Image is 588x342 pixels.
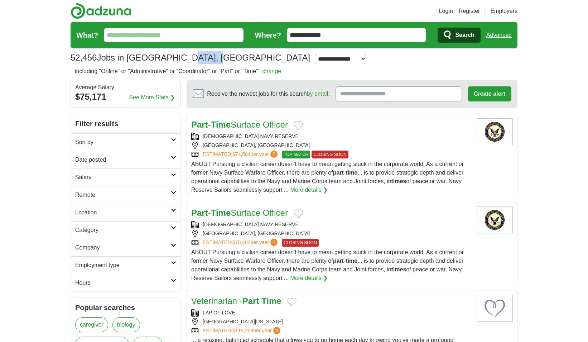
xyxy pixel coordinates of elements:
a: LAP OF LOVE [203,310,235,315]
span: Search [455,28,474,42]
a: ESTIMATED:$70,482per year? [203,239,279,247]
span: 52,456 [71,51,97,64]
img: US Navy Reserve logo [477,206,513,233]
a: Login [439,7,453,15]
button: Add to favorite jobs [287,298,297,306]
span: ABOUT Pursuing a civilian career doesn’t have to mean getting stuck in the corporate world. As a ... [191,249,464,281]
strong: Part [242,296,259,306]
img: US Navy Reserve logo [477,118,513,145]
a: caregiver [75,317,108,332]
a: [DEMOGRAPHIC_DATA] NAVY RESERVE [203,222,299,227]
a: change [262,68,281,74]
button: Create alert [468,86,511,101]
span: Receive the newest jobs for this search : [207,90,329,98]
button: Add to favorite jobs [294,209,303,218]
span: ABOUT Pursuing a civilian career doesn’t have to mean getting stuck in the corporate world. As a ... [191,161,464,193]
strong: times [391,178,406,184]
button: Search [438,28,480,43]
div: Average Salary [75,85,176,90]
h2: Company [75,243,171,252]
a: More details ❯ [290,186,328,194]
label: What? [76,30,98,41]
a: Advanced [486,28,512,42]
span: $74,504 [232,151,251,157]
strong: time [346,258,357,264]
h2: Remote [75,191,171,199]
a: More details ❯ [290,274,328,282]
label: Where? [255,30,281,41]
button: Add to favorite jobs [294,121,303,130]
h2: Date posted [75,156,171,164]
h2: Employment type [75,261,171,270]
a: Register [459,7,480,15]
img: Lap of Love logo [477,295,513,322]
a: Employers [490,7,517,15]
a: Hours [71,274,180,291]
span: TOP MATCH [282,151,310,158]
h2: Salary [75,173,171,182]
a: ESTIMATED:$119,259per year? [203,327,282,334]
span: ? [273,327,280,334]
span: CLOSING SOON [282,239,319,247]
span: $70,482 [232,239,251,245]
strong: Part [191,120,208,129]
h2: Filter results [71,114,180,133]
a: Sort by [71,133,180,151]
strong: time [346,170,357,176]
a: [DEMOGRAPHIC_DATA] NAVY RESERVE [203,133,299,139]
h2: Popular searches [75,302,176,313]
strong: Time [211,120,231,129]
a: ESTIMATED:$74,504per year? [203,151,279,158]
a: by email [307,91,328,97]
h2: Hours [75,279,171,287]
a: Remote [71,186,180,204]
span: ? [270,151,278,158]
div: [GEOGRAPHIC_DATA], [GEOGRAPHIC_DATA] [191,142,471,149]
h2: including "Online" or "Administrative" or "Coordinator" or "Part" or "Time" [75,67,281,76]
a: See More Stats ❯ [129,93,175,102]
strong: Time [261,296,281,306]
a: Company [71,239,180,256]
h2: Category [75,226,171,234]
a: Location [71,204,180,221]
h2: Location [75,208,171,217]
h1: Jobs in [GEOGRAPHIC_DATA], [GEOGRAPHIC_DATA] [71,53,310,62]
strong: part [333,170,344,176]
span: ? [270,239,278,246]
span: CLOSING SOON [312,151,348,158]
div: [GEOGRAPHIC_DATA], [GEOGRAPHIC_DATA] [191,230,471,237]
a: Salary [71,168,180,186]
strong: times [391,266,406,272]
a: Employment type [71,256,180,274]
strong: Part [191,208,208,218]
strong: Time [211,208,231,218]
span: $119,259 [232,328,253,333]
a: Date posted [71,151,180,168]
a: biology [112,317,140,332]
a: Part-TimeSurface Officer [191,208,288,218]
strong: part [333,258,344,264]
div: $75,171 [75,90,176,103]
a: Part-TimeSurface Officer [191,120,288,129]
h2: Sort by [75,138,171,147]
div: [GEOGRAPHIC_DATA][US_STATE] [191,318,471,326]
a: Veterinarian -Part Time [191,296,281,306]
img: Adzuna logo [71,3,131,19]
a: Category [71,221,180,239]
